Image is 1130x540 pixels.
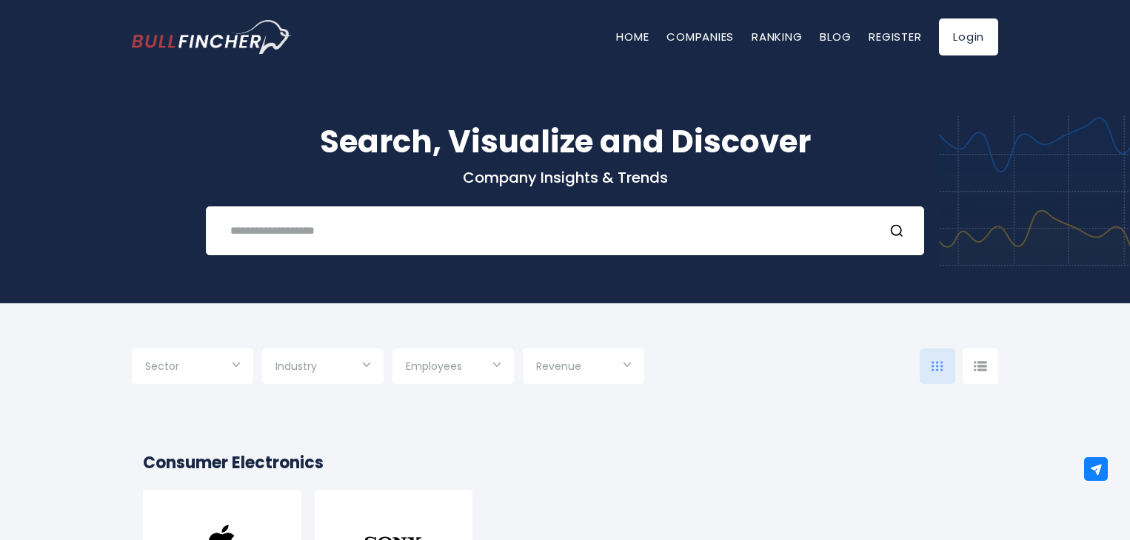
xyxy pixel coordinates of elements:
[132,20,292,54] img: Bullfincher logo
[889,221,909,240] button: Search
[752,29,802,44] a: Ranking
[616,29,649,44] a: Home
[536,360,581,373] span: Revenue
[406,354,501,381] input: Selection
[132,168,998,187] p: Company Insights & Trends
[275,354,370,381] input: Selection
[145,360,179,373] span: Sector
[536,354,631,381] input: Selection
[406,360,462,373] span: Employees
[145,354,240,381] input: Selection
[132,20,291,54] a: Go to homepage
[666,29,734,44] a: Companies
[132,118,998,165] h1: Search, Visualize and Discover
[869,29,921,44] a: Register
[143,450,987,475] h2: Consumer Electronics
[820,29,851,44] a: Blog
[275,360,317,373] span: Industry
[932,361,943,371] img: icon-comp-grid.svg
[939,18,998,55] a: Login
[974,361,987,371] img: icon-comp-list-view.svg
